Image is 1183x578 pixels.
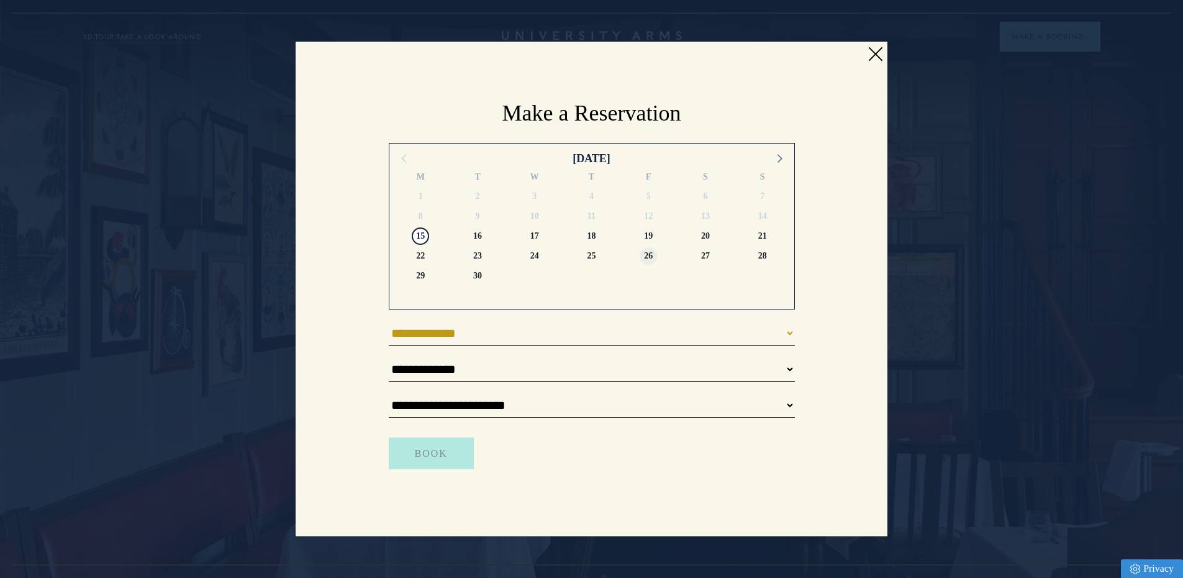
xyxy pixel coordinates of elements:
[469,227,486,245] span: Tuesday 16 September 2025
[563,170,620,186] div: T
[734,170,791,186] div: S
[526,227,543,245] span: Wednesday 17 September 2025
[412,247,429,265] span: Monday 22 September 2025
[469,267,486,285] span: Tuesday 30 September 2025
[469,208,486,225] span: Tuesday 9 September 2025
[697,208,714,225] span: Saturday 13 September 2025
[526,208,543,225] span: Wednesday 10 September 2025
[1130,564,1140,574] img: Privacy
[640,208,657,225] span: Friday 12 September 2025
[582,188,600,205] span: Thursday 4 September 2025
[697,188,714,205] span: Saturday 6 September 2025
[526,247,543,265] span: Wednesday 24 September 2025
[412,267,429,285] span: Monday 29 September 2025
[449,170,506,186] div: T
[697,227,714,245] span: Saturday 20 September 2025
[582,208,600,225] span: Thursday 11 September 2025
[754,208,771,225] span: Sunday 14 September 2025
[582,247,600,265] span: Thursday 25 September 2025
[866,45,884,63] a: Close
[677,170,734,186] div: S
[526,188,543,205] span: Wednesday 3 September 2025
[412,208,429,225] span: Monday 8 September 2025
[754,247,771,265] span: Sunday 28 September 2025
[640,247,657,265] span: Friday 26 September 2025
[412,227,429,245] span: Monday 15 September 2025
[389,99,795,129] h2: Make a Reservation
[392,170,450,186] div: M
[754,188,771,205] span: Sunday 7 September 2025
[1121,559,1183,578] a: Privacy
[412,188,429,205] span: Monday 1 September 2025
[469,247,486,265] span: Tuesday 23 September 2025
[697,247,714,265] span: Saturday 27 September 2025
[640,188,657,205] span: Friday 5 September 2025
[754,227,771,245] span: Sunday 21 September 2025
[620,170,677,186] div: F
[640,227,657,245] span: Friday 19 September 2025
[582,227,600,245] span: Thursday 18 September 2025
[506,170,563,186] div: W
[573,150,610,167] div: [DATE]
[469,188,486,205] span: Tuesday 2 September 2025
